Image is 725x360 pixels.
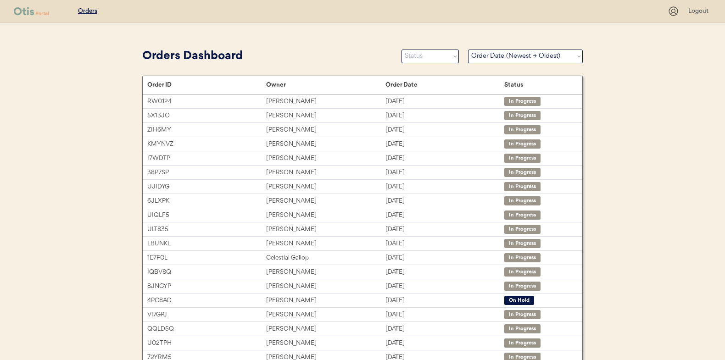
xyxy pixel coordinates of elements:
[147,96,266,107] div: RW0124
[385,139,504,150] div: [DATE]
[147,324,266,334] div: QQLD5Q
[266,253,385,263] div: Celestial Gallop
[147,81,266,89] div: Order ID
[385,196,504,206] div: [DATE]
[385,224,504,235] div: [DATE]
[147,238,266,249] div: LBUNKL
[385,81,504,89] div: Order Date
[147,210,266,221] div: UIQLF5
[385,295,504,306] div: [DATE]
[78,8,97,14] u: Orders
[147,224,266,235] div: ULT835
[266,310,385,320] div: [PERSON_NAME]
[142,48,392,65] div: Orders Dashboard
[147,182,266,192] div: UJIDYG
[385,125,504,135] div: [DATE]
[266,281,385,292] div: [PERSON_NAME]
[385,324,504,334] div: [DATE]
[147,111,266,121] div: 5X13JO
[266,96,385,107] div: [PERSON_NAME]
[147,310,266,320] div: VI7GPJ
[147,139,266,150] div: KMYNVZ
[147,196,266,206] div: 6JLXPK
[385,182,504,192] div: [DATE]
[266,324,385,334] div: [PERSON_NAME]
[385,253,504,263] div: [DATE]
[147,295,266,306] div: 4PC8AC
[266,111,385,121] div: [PERSON_NAME]
[266,81,385,89] div: Owner
[385,96,504,107] div: [DATE]
[147,125,266,135] div: ZIH6MY
[266,224,385,235] div: [PERSON_NAME]
[147,338,266,349] div: U02TPH
[266,267,385,277] div: [PERSON_NAME]
[385,238,504,249] div: [DATE]
[385,310,504,320] div: [DATE]
[266,182,385,192] div: [PERSON_NAME]
[385,153,504,164] div: [DATE]
[385,111,504,121] div: [DATE]
[147,281,266,292] div: 8JNGYP
[147,253,266,263] div: 1E7F0L
[385,281,504,292] div: [DATE]
[266,196,385,206] div: [PERSON_NAME]
[504,81,573,89] div: Status
[385,167,504,178] div: [DATE]
[266,238,385,249] div: [PERSON_NAME]
[266,139,385,150] div: [PERSON_NAME]
[147,267,266,277] div: IQBV8Q
[385,210,504,221] div: [DATE]
[688,7,711,16] div: Logout
[147,153,266,164] div: I7WDTP
[266,153,385,164] div: [PERSON_NAME]
[266,338,385,349] div: [PERSON_NAME]
[147,167,266,178] div: 38P7SP
[266,167,385,178] div: [PERSON_NAME]
[385,338,504,349] div: [DATE]
[266,295,385,306] div: [PERSON_NAME]
[385,267,504,277] div: [DATE]
[266,210,385,221] div: [PERSON_NAME]
[266,125,385,135] div: [PERSON_NAME]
